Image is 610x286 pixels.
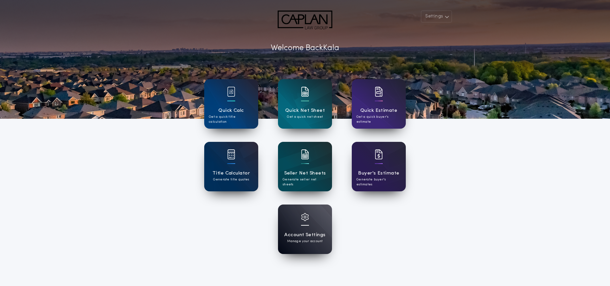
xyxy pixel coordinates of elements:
h1: Quick Estimate [360,107,398,114]
p: Get a quick net sheet [287,114,323,119]
p: Welcome Back Kala [271,42,339,54]
h1: Title Calculator [212,170,250,177]
a: card iconQuick CalcGet a quick title calculation [204,79,258,129]
p: Manage your account [287,239,322,244]
h1: Account Settings [284,231,325,239]
h1: Quick Net Sheet [285,107,325,114]
a: card iconTitle CalculatorGenerate title quotes [204,142,258,191]
p: Generate title quotes [213,177,249,182]
img: card icon [375,149,383,159]
a: card iconBuyer's EstimateGenerate buyer's estimates [352,142,406,191]
p: Generate seller net sheets [283,177,327,187]
button: Settings [421,11,452,22]
p: Get a quick buyer's estimate [356,114,401,124]
img: card icon [301,87,309,97]
p: Get a quick title calculation [209,114,254,124]
img: card icon [227,149,235,159]
a: card iconSeller Net SheetsGenerate seller net sheets [278,142,332,191]
a: card iconQuick Net SheetGet a quick net sheet [278,79,332,129]
img: account-logo [278,11,332,30]
h1: Quick Calc [218,107,244,114]
h1: Buyer's Estimate [358,170,399,177]
img: card icon [227,87,235,97]
p: Generate buyer's estimates [356,177,401,187]
a: card iconAccount SettingsManage your account [278,205,332,254]
img: card icon [301,213,309,221]
a: card iconQuick EstimateGet a quick buyer's estimate [352,79,406,129]
img: card icon [375,87,383,97]
h1: Seller Net Sheets [284,170,326,177]
img: card icon [301,149,309,159]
